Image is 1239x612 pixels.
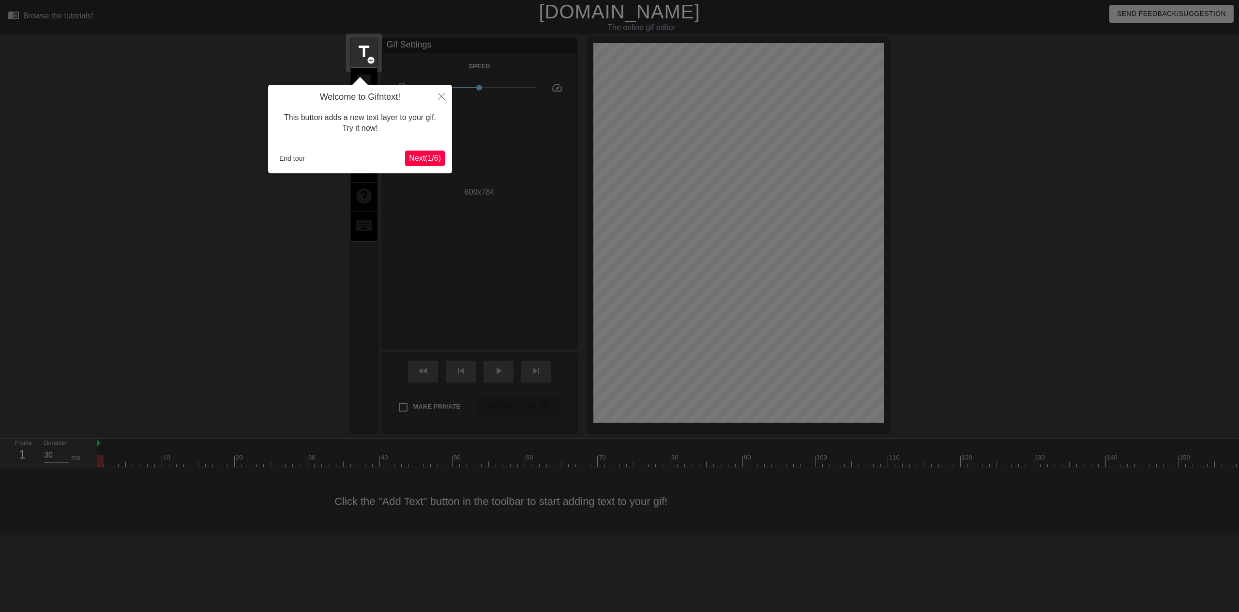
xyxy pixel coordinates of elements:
span: Next ( 1 / 6 ) [409,154,441,162]
h4: Welcome to Gifntext! [275,92,445,103]
button: End tour [275,151,309,166]
button: Close [431,85,452,107]
button: Next [405,151,445,166]
div: This button adds a new text layer to your gif. Try it now! [275,103,445,144]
